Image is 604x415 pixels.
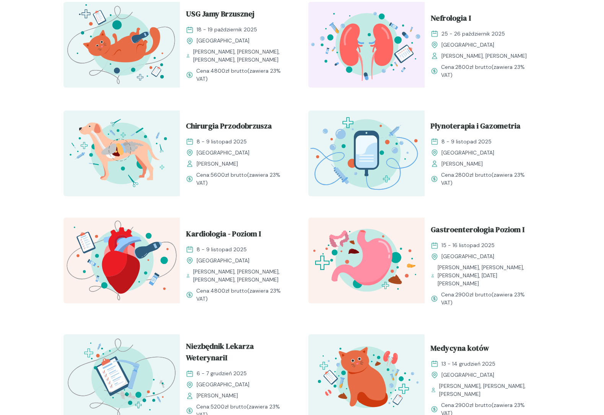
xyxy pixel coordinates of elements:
span: [PERSON_NAME] [441,160,483,168]
a: USG Jamy Brzusznej [186,8,290,23]
span: [PERSON_NAME], [PERSON_NAME], [PERSON_NAME] [439,382,534,398]
span: [GEOGRAPHIC_DATA] [441,371,494,379]
span: [GEOGRAPHIC_DATA] [441,149,494,157]
span: USG Jamy Brzusznej [186,8,254,23]
span: Cena: (zawiera 23% VAT) [196,171,290,187]
a: Gastroenterologia Poziom I [431,224,535,238]
img: Zpay8B5LeNNTxNg0_P%C5%82ynoterapia_T.svg [308,111,425,196]
img: ZpbG_h5LeNNTxNnP_USG_JB_T.svg [63,2,180,88]
span: Płynoterapia i Gazometria [431,120,521,135]
img: ZpbG-B5LeNNTxNnI_ChiruJB_T.svg [63,111,180,196]
a: Niezbędnik Lekarza WeterynariI [186,340,290,366]
img: Zpbdlx5LeNNTxNvT_GastroI_T.svg [308,218,425,303]
span: Cena: (zawiera 23% VAT) [441,171,535,187]
span: 8 - 9 listopad 2025 [197,246,247,254]
span: Nefrologia I [431,12,471,27]
span: 4800 zł brutto [210,67,247,74]
span: Medycyna kotów [431,342,489,357]
a: Kardiologia - Poziom I [186,228,290,242]
span: 2800 zł brutto [455,171,492,178]
span: [GEOGRAPHIC_DATA] [441,252,494,260]
span: 8 - 9 listopad 2025 [441,138,492,146]
span: 2900 zł brutto [455,291,492,298]
span: 8 - 9 listopad 2025 [197,138,247,146]
span: 4800 zł brutto [210,287,247,294]
span: 6 - 7 grudzień 2025 [197,369,247,378]
span: [GEOGRAPHIC_DATA] [197,149,249,157]
span: 25 - 26 październik 2025 [441,30,505,38]
img: ZpbSsR5LeNNTxNrh_Nefro_T.svg [308,2,425,88]
a: Nefrologia I [431,12,535,27]
span: 2900 zł brutto [455,402,492,408]
span: [PERSON_NAME], [PERSON_NAME], [PERSON_NAME], [PERSON_NAME] [193,48,290,64]
span: 5200 zł brutto [210,403,247,410]
span: [GEOGRAPHIC_DATA] [197,257,249,265]
a: Chirurgia Przodobrzusza [186,120,290,135]
span: 15 - 16 listopad 2025 [441,241,495,249]
span: [PERSON_NAME] [197,392,238,400]
span: 2800 zł brutto [455,63,492,70]
span: [GEOGRAPHIC_DATA] [197,381,249,389]
span: Cena: (zawiera 23% VAT) [196,67,290,83]
img: ZpbGfh5LeNNTxNm4_KardioI_T.svg [63,218,180,303]
span: [PERSON_NAME] [197,160,238,168]
span: Cena: (zawiera 23% VAT) [196,287,290,303]
span: [PERSON_NAME], [PERSON_NAME], [PERSON_NAME], [DATE][PERSON_NAME] [438,264,535,288]
span: 13 - 14 grudzień 2025 [441,360,495,368]
a: Medycyna kotów [431,342,535,357]
span: Cena: (zawiera 23% VAT) [441,291,535,307]
a: Płynoterapia i Gazometria [431,120,535,135]
span: [PERSON_NAME], [PERSON_NAME] [441,52,527,60]
span: [GEOGRAPHIC_DATA] [441,41,494,49]
span: [PERSON_NAME], [PERSON_NAME], [PERSON_NAME], [PERSON_NAME] [193,268,290,284]
span: Chirurgia Przodobrzusza [186,120,272,135]
span: 5600 zł brutto [210,171,247,178]
span: Gastroenterologia Poziom I [431,224,524,238]
span: Kardiologia - Poziom I [186,228,261,242]
span: [GEOGRAPHIC_DATA] [197,37,249,45]
span: 18 - 19 październik 2025 [197,26,257,34]
span: Cena: (zawiera 23% VAT) [441,63,535,79]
